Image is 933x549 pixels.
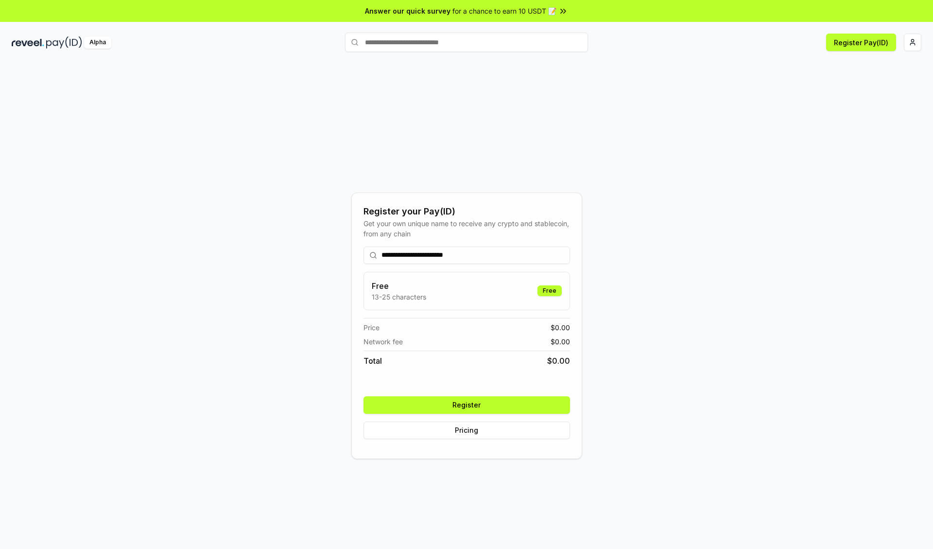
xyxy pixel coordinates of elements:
[12,36,44,49] img: reveel_dark
[551,322,570,333] span: $ 0.00
[551,336,570,347] span: $ 0.00
[363,336,403,347] span: Network fee
[363,218,570,239] div: Get your own unique name to receive any crypto and stablecoin, from any chain
[84,36,111,49] div: Alpha
[537,285,562,296] div: Free
[372,292,426,302] p: 13-25 characters
[372,280,426,292] h3: Free
[826,34,896,51] button: Register Pay(ID)
[365,6,450,16] span: Answer our quick survey
[547,355,570,367] span: $ 0.00
[363,355,382,367] span: Total
[46,36,82,49] img: pay_id
[363,396,570,414] button: Register
[363,422,570,439] button: Pricing
[363,322,380,333] span: Price
[363,205,570,218] div: Register your Pay(ID)
[452,6,556,16] span: for a chance to earn 10 USDT 📝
